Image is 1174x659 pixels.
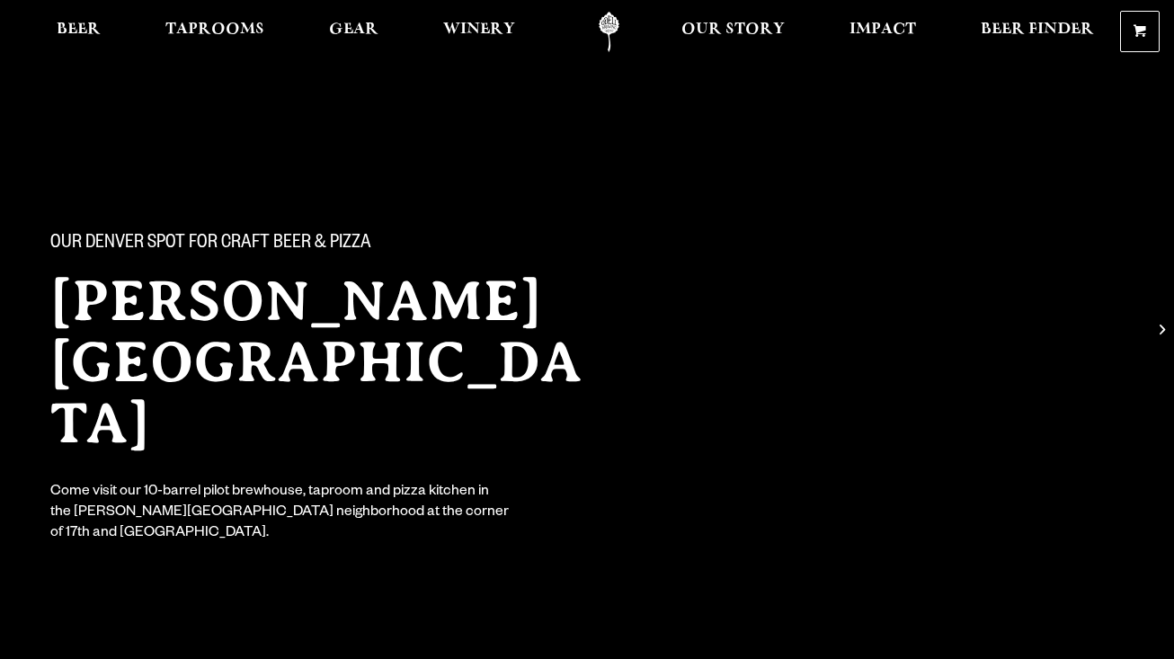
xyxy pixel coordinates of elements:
[154,12,276,52] a: Taprooms
[981,22,1094,37] span: Beer Finder
[50,483,511,545] div: Come visit our 10-barrel pilot brewhouse, taproom and pizza kitchen in the [PERSON_NAME][GEOGRAPH...
[838,12,928,52] a: Impact
[165,22,264,37] span: Taprooms
[575,12,643,52] a: Odell Home
[50,233,371,256] span: Our Denver spot for craft beer & pizza
[969,12,1106,52] a: Beer Finder
[317,12,390,52] a: Gear
[50,271,611,454] h2: [PERSON_NAME][GEOGRAPHIC_DATA]
[681,22,785,37] span: Our Story
[431,12,527,52] a: Winery
[849,22,916,37] span: Impact
[670,12,796,52] a: Our Story
[45,12,112,52] a: Beer
[57,22,101,37] span: Beer
[443,22,515,37] span: Winery
[329,22,378,37] span: Gear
